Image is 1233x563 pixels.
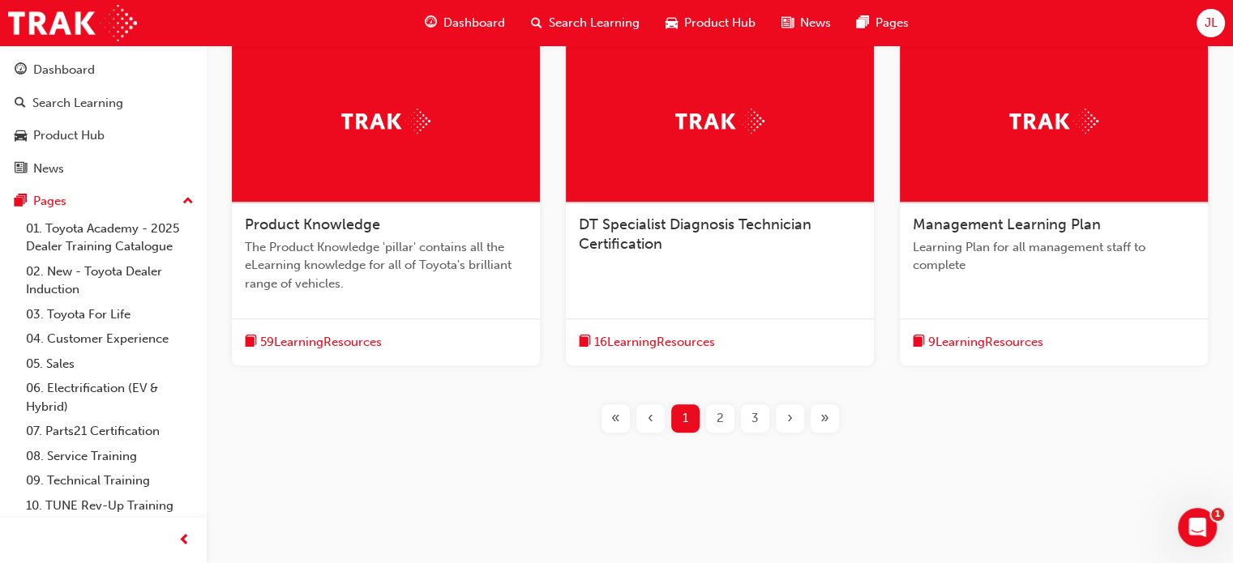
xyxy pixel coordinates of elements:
[443,14,505,32] span: Dashboard
[19,444,200,469] a: 08. Service Training
[6,88,200,118] a: Search Learning
[19,216,200,259] a: 01. Toyota Academy - 2025 Dealer Training Catalogue
[768,6,844,40] a: news-iconNews
[1211,508,1224,521] span: 1
[1009,109,1098,134] img: Trak
[15,63,27,78] span: guage-icon
[15,194,27,209] span: pages-icon
[684,14,756,32] span: Product Hub
[32,94,123,113] div: Search Learning
[425,13,437,33] span: guage-icon
[594,333,715,352] span: 16 Learning Resources
[341,109,430,134] img: Trak
[19,326,200,352] a: 04. Customer Experience
[33,61,95,79] div: Dashboard
[717,409,724,428] span: 2
[6,52,200,186] button: DashboardSearch LearningProduct HubNews
[820,409,829,428] span: »
[15,162,27,177] span: news-icon
[579,332,591,352] span: book-icon
[19,302,200,327] a: 03. Toyota For Life
[531,13,542,33] span: search-icon
[653,6,768,40] a: car-iconProduct Hub
[579,332,715,352] button: book-icon16LearningResources
[19,468,200,493] a: 09. Technical Training
[683,409,688,428] span: 1
[33,126,105,145] div: Product Hub
[913,332,925,352] span: book-icon
[781,13,794,33] span: news-icon
[245,332,257,352] span: book-icon
[579,215,811,253] span: DT Specialist Diagnosis Technician Certification
[232,41,540,365] a: TrakProduct KnowledgeThe Product Knowledge 'pillar' contains all the eLearning knowledge for all ...
[928,333,1043,352] span: 9 Learning Resources
[675,109,764,134] img: Trak
[1204,14,1217,32] span: JL
[6,121,200,151] a: Product Hub
[178,531,191,551] span: prev-icon
[900,41,1208,365] a: TrakManagement Learning PlanLearning Plan for all management staff to completebook-icon9LearningR...
[876,14,909,32] span: Pages
[703,404,738,433] button: Page 2
[800,14,831,32] span: News
[15,96,26,111] span: search-icon
[6,186,200,216] button: Pages
[245,238,527,293] span: The Product Knowledge 'pillar' contains all the eLearning knowledge for all of Toyota's brilliant...
[598,404,633,433] button: First page
[857,13,869,33] span: pages-icon
[8,5,137,41] img: Trak
[913,332,1043,352] button: book-icon9LearningResources
[549,14,640,32] span: Search Learning
[648,409,653,428] span: ‹
[15,129,27,143] span: car-icon
[1178,508,1217,547] iframe: Intercom live chat
[412,6,518,40] a: guage-iconDashboard
[19,259,200,302] a: 02. New - Toyota Dealer Induction
[245,215,380,233] span: Product Knowledge
[666,13,678,33] span: car-icon
[260,333,382,352] span: 59 Learning Resources
[33,160,64,178] div: News
[566,41,874,365] a: TrakDT Specialist Diagnosis Technician Certificationbook-icon16LearningResources
[633,404,668,433] button: Previous page
[182,191,194,212] span: up-icon
[844,6,922,40] a: pages-iconPages
[6,154,200,184] a: News
[19,352,200,377] a: 05. Sales
[1197,9,1225,37] button: JL
[518,6,653,40] a: search-iconSearch Learning
[787,409,793,428] span: ›
[611,409,620,428] span: «
[6,55,200,85] a: Dashboard
[668,404,703,433] button: Page 1
[913,215,1101,233] span: Management Learning Plan
[738,404,773,433] button: Page 3
[33,192,66,211] div: Pages
[245,332,382,352] button: book-icon59LearningResources
[19,376,200,419] a: 06. Electrification (EV & Hybrid)
[773,404,807,433] button: Next page
[913,238,1195,275] span: Learning Plan for all management staff to complete
[751,409,759,428] span: 3
[19,493,200,518] a: 10. TUNE Rev-Up Training
[807,404,842,433] button: Last page
[19,419,200,444] a: 07. Parts21 Certification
